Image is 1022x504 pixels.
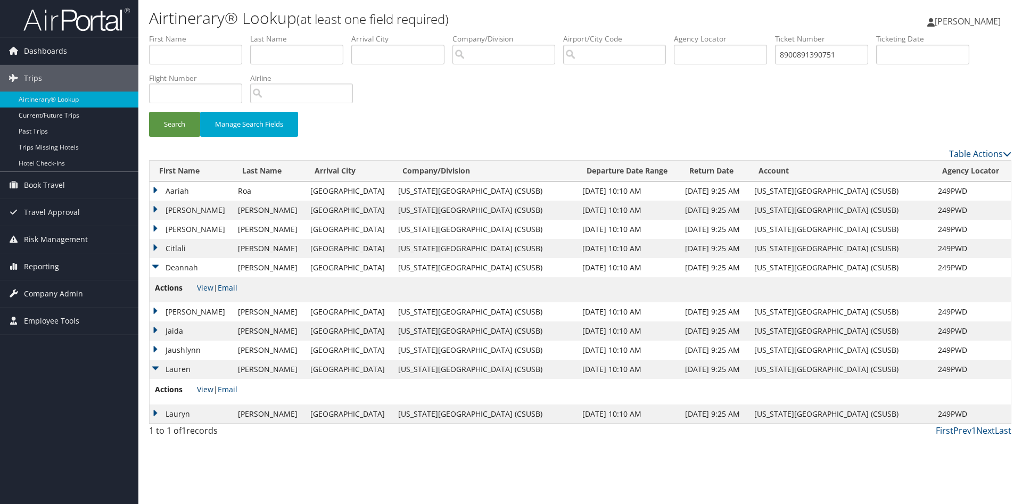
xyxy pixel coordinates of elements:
td: 249PWD [933,360,1011,379]
span: Risk Management [24,226,88,253]
td: 249PWD [933,181,1011,201]
span: Company Admin [24,280,83,307]
td: [US_STATE][GEOGRAPHIC_DATA] (CSUSB) [393,341,577,360]
td: Lauren [150,360,233,379]
td: [PERSON_NAME] [150,302,233,321]
td: 249PWD [933,201,1011,220]
th: Agency Locator: activate to sort column ascending [933,161,1011,181]
label: Company/Division [452,34,563,44]
td: [GEOGRAPHIC_DATA] [305,302,393,321]
td: [US_STATE][GEOGRAPHIC_DATA] (CSUSB) [749,258,933,277]
td: [GEOGRAPHIC_DATA] [305,360,393,379]
a: First [936,425,953,436]
td: Aariah [150,181,233,201]
td: [US_STATE][GEOGRAPHIC_DATA] (CSUSB) [393,321,577,341]
label: Flight Number [149,73,250,84]
a: Last [995,425,1011,436]
div: 1 to 1 of records [149,424,353,442]
td: [GEOGRAPHIC_DATA] [305,321,393,341]
label: Ticketing Date [876,34,977,44]
td: 249PWD [933,302,1011,321]
td: [DATE] 10:10 AM [577,404,680,424]
td: [PERSON_NAME] [233,302,305,321]
td: 249PWD [933,321,1011,341]
td: Jaushlynn [150,341,233,360]
td: [US_STATE][GEOGRAPHIC_DATA] (CSUSB) [393,302,577,321]
td: [PERSON_NAME] [233,220,305,239]
td: [PERSON_NAME] [233,360,305,379]
td: [DATE] 9:25 AM [680,341,749,360]
td: [US_STATE][GEOGRAPHIC_DATA] (CSUSB) [393,239,577,258]
img: airportal-logo.png [23,7,130,32]
td: Jaida [150,321,233,341]
td: [PERSON_NAME] [233,239,305,258]
td: [DATE] 9:25 AM [680,258,749,277]
td: [GEOGRAPHIC_DATA] [305,181,393,201]
td: [DATE] 9:25 AM [680,302,749,321]
td: [PERSON_NAME] [233,341,305,360]
label: Airport/City Code [563,34,674,44]
td: [US_STATE][GEOGRAPHIC_DATA] (CSUSB) [749,201,933,220]
span: Actions [155,282,195,294]
span: Dashboards [24,38,67,64]
label: Agency Locator [674,34,775,44]
span: | [197,384,237,394]
td: [US_STATE][GEOGRAPHIC_DATA] (CSUSB) [393,404,577,424]
td: [DATE] 10:10 AM [577,321,680,341]
small: (at least one field required) [296,10,449,28]
td: [DATE] 9:25 AM [680,404,749,424]
td: 249PWD [933,341,1011,360]
a: [PERSON_NAME] [927,5,1011,37]
td: [PERSON_NAME] [233,201,305,220]
span: Travel Approval [24,199,80,226]
td: [US_STATE][GEOGRAPHIC_DATA] (CSUSB) [749,302,933,321]
td: 249PWD [933,239,1011,258]
td: [US_STATE][GEOGRAPHIC_DATA] (CSUSB) [393,220,577,239]
span: | [197,283,237,293]
span: Actions [155,384,195,395]
label: Ticket Number [775,34,876,44]
th: Return Date: activate to sort column ascending [680,161,749,181]
td: [DATE] 10:10 AM [577,181,680,201]
td: [DATE] 9:25 AM [680,239,749,258]
a: View [197,384,213,394]
td: [DATE] 10:10 AM [577,302,680,321]
span: Employee Tools [24,308,79,334]
td: [PERSON_NAME] [150,201,233,220]
td: Citlali [150,239,233,258]
td: [DATE] 10:10 AM [577,239,680,258]
td: [GEOGRAPHIC_DATA] [305,404,393,424]
th: Account: activate to sort column ascending [749,161,933,181]
td: Lauryn [150,404,233,424]
td: [GEOGRAPHIC_DATA] [305,341,393,360]
td: [US_STATE][GEOGRAPHIC_DATA] (CSUSB) [393,360,577,379]
a: Email [218,384,237,394]
td: [US_STATE][GEOGRAPHIC_DATA] (CSUSB) [749,404,933,424]
td: [US_STATE][GEOGRAPHIC_DATA] (CSUSB) [393,258,577,277]
td: [DATE] 9:25 AM [680,201,749,220]
span: Trips [24,65,42,92]
td: [DATE] 9:25 AM [680,360,749,379]
td: [US_STATE][GEOGRAPHIC_DATA] (CSUSB) [393,201,577,220]
a: View [197,283,213,293]
td: [GEOGRAPHIC_DATA] [305,220,393,239]
label: Airline [250,73,361,84]
td: [DATE] 10:10 AM [577,220,680,239]
th: Company/Division [393,161,577,181]
td: [DATE] 10:10 AM [577,360,680,379]
td: [GEOGRAPHIC_DATA] [305,258,393,277]
td: [US_STATE][GEOGRAPHIC_DATA] (CSUSB) [749,321,933,341]
button: Search [149,112,200,137]
td: 249PWD [933,404,1011,424]
td: [US_STATE][GEOGRAPHIC_DATA] (CSUSB) [749,220,933,239]
td: Deannah [150,258,233,277]
td: 249PWD [933,220,1011,239]
td: [GEOGRAPHIC_DATA] [305,239,393,258]
h1: Airtinerary® Lookup [149,7,724,29]
td: [PERSON_NAME] [150,220,233,239]
span: [PERSON_NAME] [935,15,1001,27]
span: Reporting [24,253,59,280]
a: Table Actions [949,148,1011,160]
td: Roa [233,181,305,201]
td: [DATE] 10:10 AM [577,201,680,220]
